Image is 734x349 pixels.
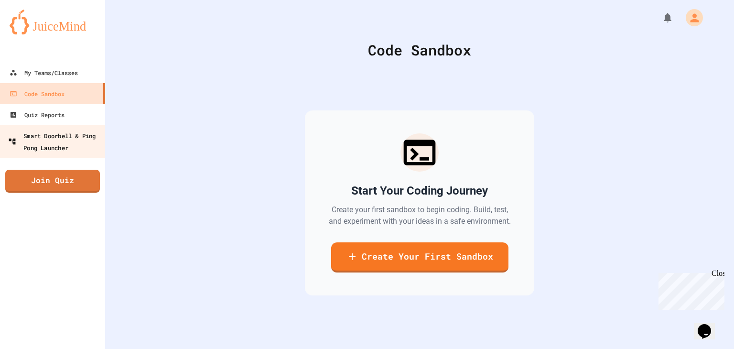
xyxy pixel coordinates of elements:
iframe: chat widget [694,311,724,339]
a: Create Your First Sandbox [331,242,508,273]
img: logo-orange.svg [10,10,96,34]
div: Chat with us now!Close [4,4,66,61]
div: Code Sandbox [129,39,710,61]
p: Create your first sandbox to begin coding. Build, test, and experiment with your ideas in a safe ... [328,204,511,227]
h2: Start Your Coding Journey [351,183,488,198]
div: Smart Doorbell & Ping Pong Launcher [8,130,103,153]
div: Quiz Reports [10,109,65,120]
div: My Account [676,7,705,29]
div: Code Sandbox [10,88,65,99]
div: My Notifications [644,10,676,26]
iframe: chat widget [655,269,724,310]
a: Join Quiz [5,170,100,193]
div: My Teams/Classes [10,67,78,78]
